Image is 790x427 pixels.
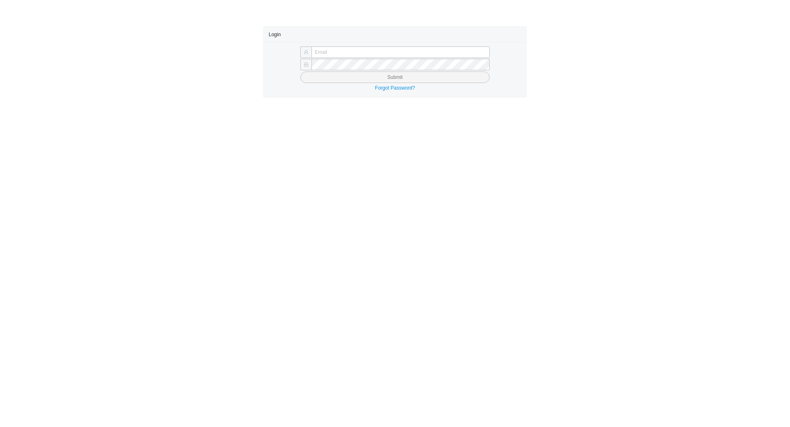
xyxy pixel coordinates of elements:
a: Forgot Password? [375,85,415,91]
input: Email [311,46,490,58]
button: Submit [300,72,490,83]
span: user [304,50,309,55]
span: lock [304,62,309,67]
div: Login [269,27,521,42]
